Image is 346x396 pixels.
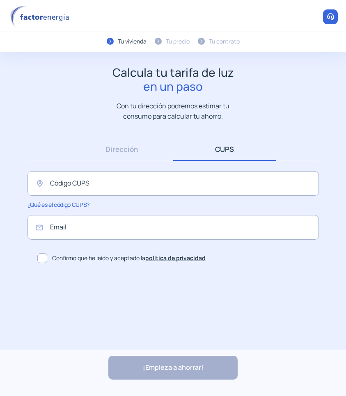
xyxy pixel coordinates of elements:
[209,37,240,46] div: Tu contrato
[52,254,206,263] span: Confirmo que he leído y aceptado la
[173,137,276,161] a: CUPS
[108,101,238,121] p: Con tu dirección podremos estimar tu consumo para calcular tu ahorro.
[118,37,147,46] div: Tu vivienda
[112,66,234,93] h1: Calcula tu tarifa de luz
[145,254,206,262] a: política de privacidad
[112,80,234,94] span: en un paso
[8,6,74,28] img: logo factor
[27,201,89,208] span: ¿Qué es el código CUPS?
[326,13,335,21] img: llamar
[71,137,173,161] a: Dirección
[166,37,190,46] div: Tu precio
